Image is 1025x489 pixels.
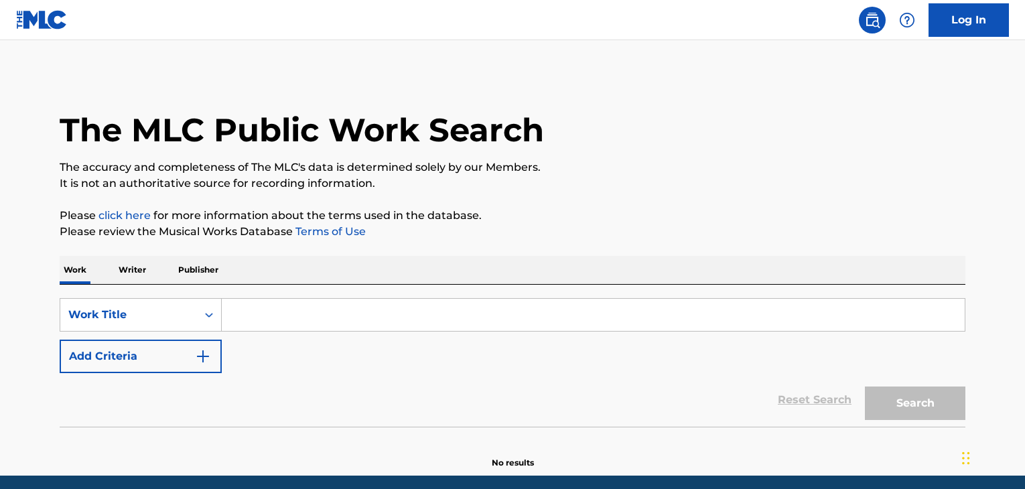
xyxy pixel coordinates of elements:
a: Terms of Use [293,225,366,238]
div: Work Title [68,307,189,323]
div: Help [894,7,920,33]
h1: The MLC Public Work Search [60,110,544,150]
a: Log In [929,3,1009,37]
button: Add Criteria [60,340,222,373]
p: Please for more information about the terms used in the database. [60,208,965,224]
p: Writer [115,256,150,284]
img: help [899,12,915,28]
div: Widget de chat [958,425,1025,489]
a: Public Search [859,7,886,33]
img: MLC Logo [16,10,68,29]
div: Arrastrar [962,438,970,478]
a: click here [98,209,151,222]
p: No results [492,441,534,469]
img: search [864,12,880,28]
img: 9d2ae6d4665cec9f34b9.svg [195,348,211,364]
form: Search Form [60,298,965,427]
p: Work [60,256,90,284]
p: It is not an authoritative source for recording information. [60,176,965,192]
p: Please review the Musical Works Database [60,224,965,240]
iframe: Chat Widget [958,425,1025,489]
p: The accuracy and completeness of The MLC's data is determined solely by our Members. [60,159,965,176]
p: Publisher [174,256,222,284]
